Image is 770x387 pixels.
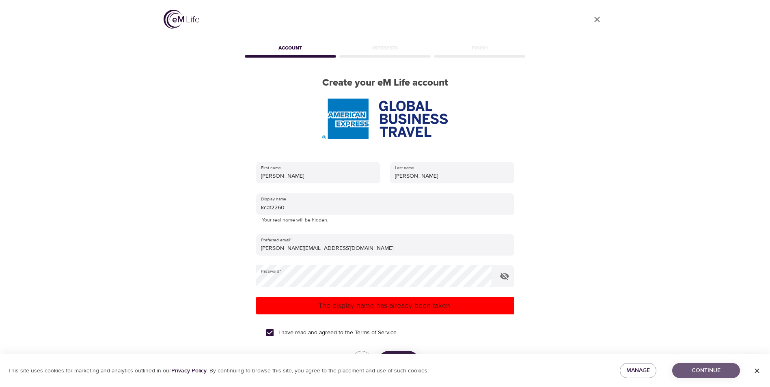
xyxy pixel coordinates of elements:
p: Your real name will be hidden. [262,216,509,224]
p: The display name has already been taken. [259,300,511,311]
span: Continue [679,365,733,376]
a: close [587,10,607,29]
a: Privacy Policy [171,367,207,374]
button: Continue [672,363,740,378]
h2: Create your eM Life account [243,77,527,89]
span: I have read and agreed to the [278,329,397,337]
a: Terms of Service [355,329,397,337]
img: AmEx%20GBT%20logo.png [322,99,447,139]
button: Create [378,351,419,371]
button: Manage [620,363,656,378]
span: Manage [626,365,650,376]
img: logo [164,10,199,29]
